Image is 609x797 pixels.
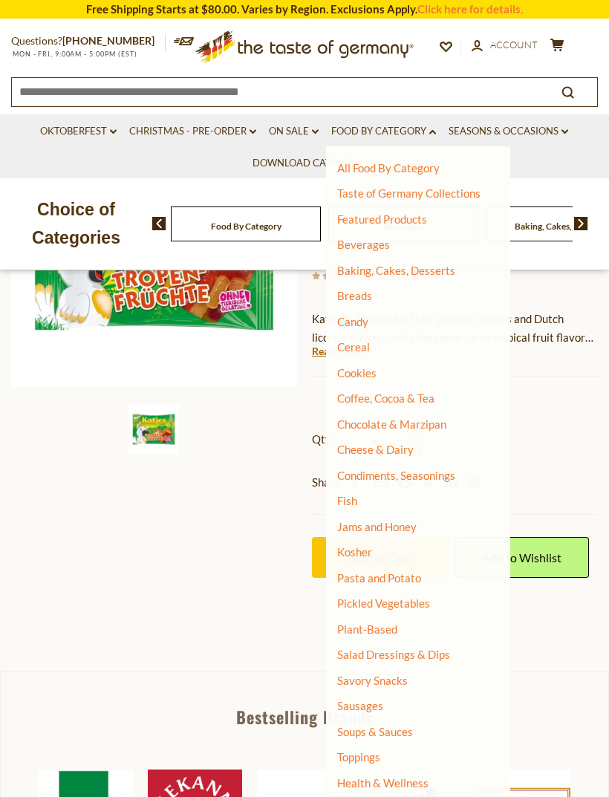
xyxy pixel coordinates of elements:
[490,39,538,51] span: Account
[269,123,319,140] a: On Sale
[337,622,397,636] a: Plant-Based
[62,34,154,47] a: [PHONE_NUMBER]
[129,123,256,140] a: Christmas - PRE-ORDER
[455,537,589,578] a: Add to Wishlist
[337,648,450,661] a: Salad Dressings & Dips
[337,571,421,585] a: Pasta and Potato
[337,212,427,226] a: Featured Products
[253,155,356,172] a: Download Catalog
[312,473,343,492] span: Share:
[312,310,598,347] p: Katjes is famous for their gummy candies and Dutch licorice flavors, including these tasty tropic...
[574,217,588,230] img: next arrow
[337,315,368,328] a: Candy
[472,37,538,53] a: Account
[312,430,334,449] strong: Qty:
[152,217,166,230] img: previous arrow
[337,186,481,200] a: Taste of Germany Collections
[312,344,362,359] a: Read More
[337,289,372,302] a: Breads
[337,366,377,380] a: Cookies
[11,32,166,51] p: Questions?
[337,772,429,793] a: Health & Wellness
[449,123,568,140] a: Seasons & Occasions
[337,750,380,764] a: Toppings
[417,2,523,16] a: Click here for details.
[337,443,414,456] a: Cheese & Dairy
[337,674,408,687] a: Savory Snacks
[515,221,608,232] a: Baking, Cakes, Desserts
[11,50,137,58] span: MON - FRI, 9:00AM - 5:00PM (EST)
[337,391,434,405] a: Coffee, Cocoa & Tea
[337,520,417,533] a: Jams and Honey
[40,123,117,140] a: Oktoberfest
[337,238,390,251] a: Beverages
[337,161,440,175] a: All Food By Category
[337,494,357,507] a: Fish
[211,221,281,232] a: Food By Category
[1,709,608,725] div: Bestselling Brands
[337,264,455,277] a: Baking, Cakes, Desserts
[337,596,430,610] a: Pickled Vegetables
[331,123,436,140] a: Food By Category
[337,340,370,354] a: Cereal
[337,699,383,712] a: Sausages
[337,417,446,431] a: Chocolate & Marzipan
[312,537,449,578] button: Add to Cart
[128,404,179,455] img: Katjes Tropen-Fruchte
[337,545,372,559] a: Kosher
[337,469,455,482] a: Condiments, Seasonings
[337,725,413,738] a: Soups & Sauces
